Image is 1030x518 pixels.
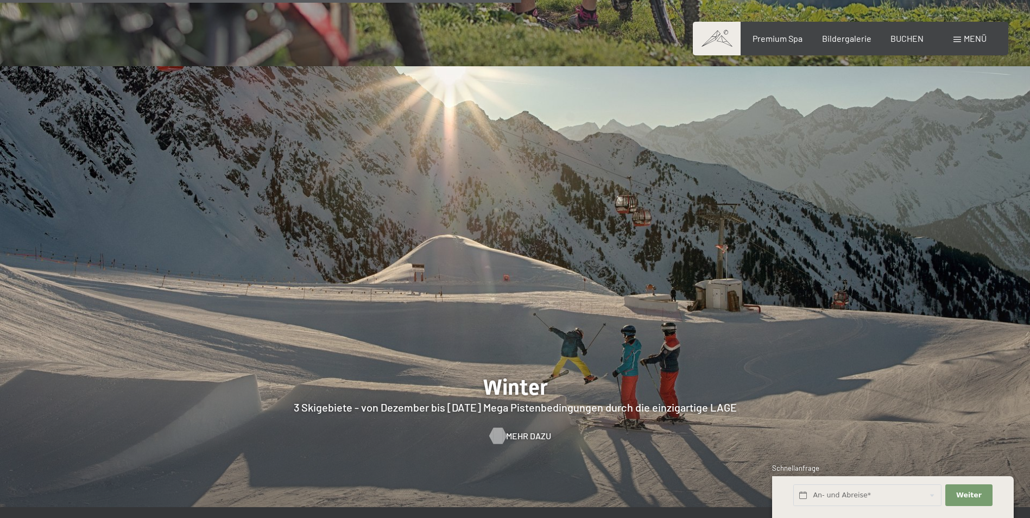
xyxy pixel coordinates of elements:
a: BUCHEN [890,33,924,43]
span: Schnellanfrage [772,464,819,472]
span: Mehr dazu [506,430,551,442]
a: Mehr dazu [490,430,540,442]
a: Bildergalerie [822,33,871,43]
button: Weiter [945,484,992,507]
a: Premium Spa [753,33,802,43]
span: Menü [964,33,987,43]
span: Weiter [956,490,982,500]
